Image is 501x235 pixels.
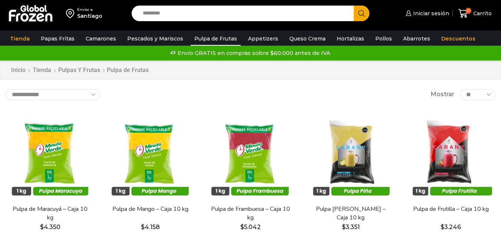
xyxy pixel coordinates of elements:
div: Enviar a [77,7,102,12]
bdi: 3.246 [441,223,461,231]
a: Pollos [372,32,396,46]
a: Pulpa de Frutas [191,32,241,46]
a: Pulpa de Mango – Caja 10 kg [110,205,190,213]
a: Queso Crema [286,32,329,46]
span: Iniciar sesión [411,10,449,17]
a: Appetizers [244,32,282,46]
a: Hortalizas [333,32,368,46]
bdi: 3.351 [342,223,360,231]
bdi: 4.350 [40,223,60,231]
a: Iniciar sesión [404,6,449,21]
a: 0 Carrito [456,5,494,22]
a: Pulpa de Maracuyá – Caja 10 kg [10,205,90,222]
span: $ [342,223,346,231]
a: Descuentos [438,32,479,46]
a: Pulpa de Frutilla – Caja 10 kg [411,205,491,213]
span: 0 [465,8,471,14]
a: Pulpas y Frutas [58,66,100,75]
a: Abarrotes [399,32,434,46]
bdi: 5.042 [240,223,261,231]
a: Pescados y Mariscos [123,32,187,46]
select: Pedido de la tienda [6,89,100,100]
span: $ [441,223,444,231]
bdi: 4.158 [141,223,160,231]
a: Inicio [11,66,26,75]
h1: Pulpa de Frutas [107,66,149,74]
nav: Breadcrumb [11,66,149,75]
a: Papas Fritas [37,32,78,46]
a: Tienda [6,32,33,46]
a: Tienda [32,66,52,75]
span: $ [240,223,244,231]
span: $ [141,223,145,231]
span: Carrito [471,10,492,17]
span: $ [40,223,44,231]
img: address-field-icon.svg [66,7,77,20]
span: Mostrar [431,90,454,99]
button: Search button [354,6,369,21]
a: Pulpa [PERSON_NAME] – Caja 10 kg [311,205,391,222]
a: Camarones [82,32,120,46]
div: Santiago [77,12,102,20]
a: Pulpa de Frambuesa – Caja 10 kg [210,205,290,222]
